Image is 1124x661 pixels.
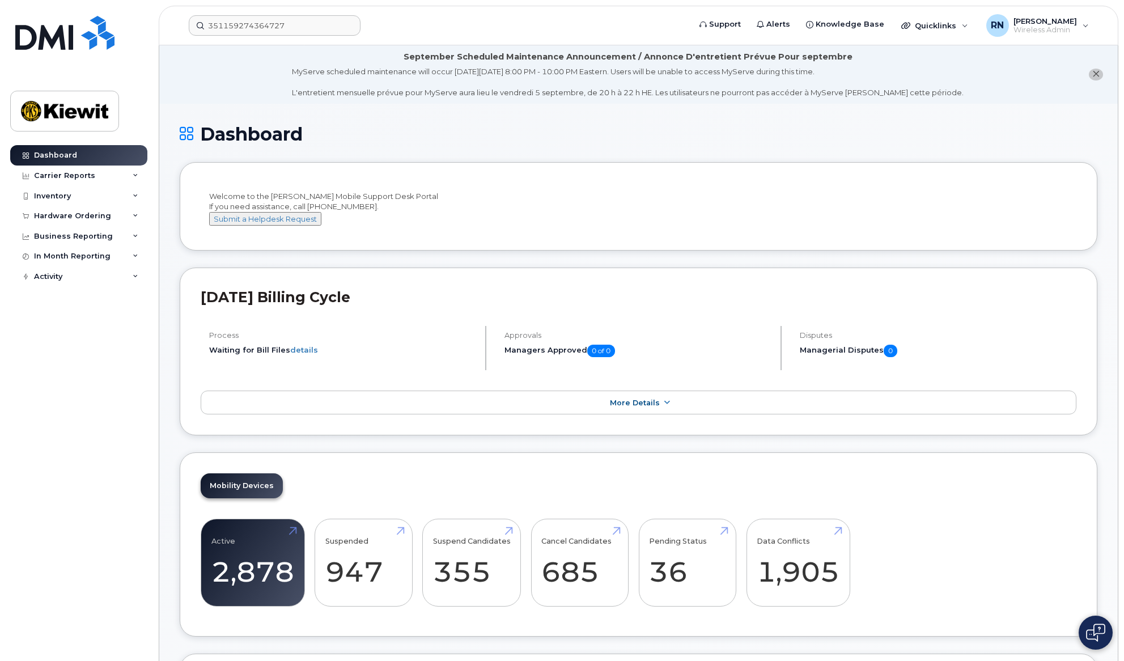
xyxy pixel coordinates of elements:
[800,345,1076,357] h5: Managerial Disputes
[325,526,402,600] a: Suspended 947
[800,331,1076,340] h4: Disputes
[290,345,318,354] a: details
[504,345,771,357] h5: Managers Approved
[433,526,511,600] a: Suspend Candidates 355
[757,526,839,600] a: Data Conflicts 1,905
[504,331,771,340] h4: Approvals
[209,191,1068,226] div: Welcome to the [PERSON_NAME] Mobile Support Desk Portal If you need assistance, call [PHONE_NUMBER].
[404,51,852,63] div: September Scheduled Maintenance Announcement / Annonce D'entretient Prévue Pour septembre
[884,345,897,357] span: 0
[201,473,283,498] a: Mobility Devices
[541,526,618,600] a: Cancel Candidates 685
[1089,69,1103,80] button: close notification
[209,345,476,355] li: Waiting for Bill Files
[1086,624,1105,642] img: Open chat
[201,289,1076,306] h2: [DATE] Billing Cycle
[649,526,726,600] a: Pending Status 36
[209,331,476,340] h4: Process
[180,124,1097,144] h1: Dashboard
[292,66,964,98] div: MyServe scheduled maintenance will occur [DATE][DATE] 8:00 PM - 10:00 PM Eastern. Users will be u...
[211,526,294,600] a: Active 2,878
[209,214,321,223] a: Submit a Helpdesk Request
[610,399,660,407] span: More Details
[209,212,321,226] button: Submit a Helpdesk Request
[587,345,615,357] span: 0 of 0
